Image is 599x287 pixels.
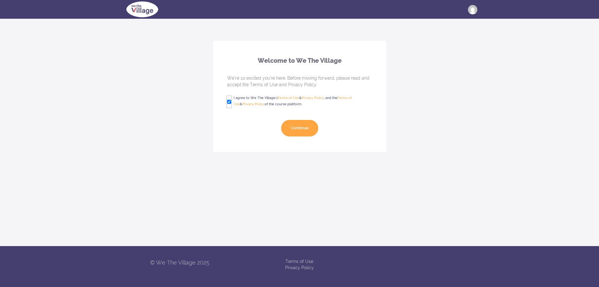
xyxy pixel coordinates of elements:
input: I agree to We The Village'sWe The Village terms of use&We The Village privacy policy, and theTeac... [227,96,231,107]
a: Terms of Use [285,259,313,264]
a: Teachable's privacy policy [242,102,265,106]
p: © We The Village 2025 [120,258,240,267]
button: Continue [281,120,318,136]
img: syoung2@my.macu.edu [468,5,477,14]
span: I agree to We The Village's & , and the & of the course platform. [234,95,372,107]
a: We The Village privacy policy [302,96,324,100]
p: We’re so excited you’re here. Before moving forward, please read and accept the Terms of Use and ... [227,75,372,92]
a: Teachable's terms of use [234,96,352,106]
a: We The Village terms of use [277,96,299,100]
a: Privacy Policy [285,265,314,270]
h1: Welcome to We The Village [227,56,372,72]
